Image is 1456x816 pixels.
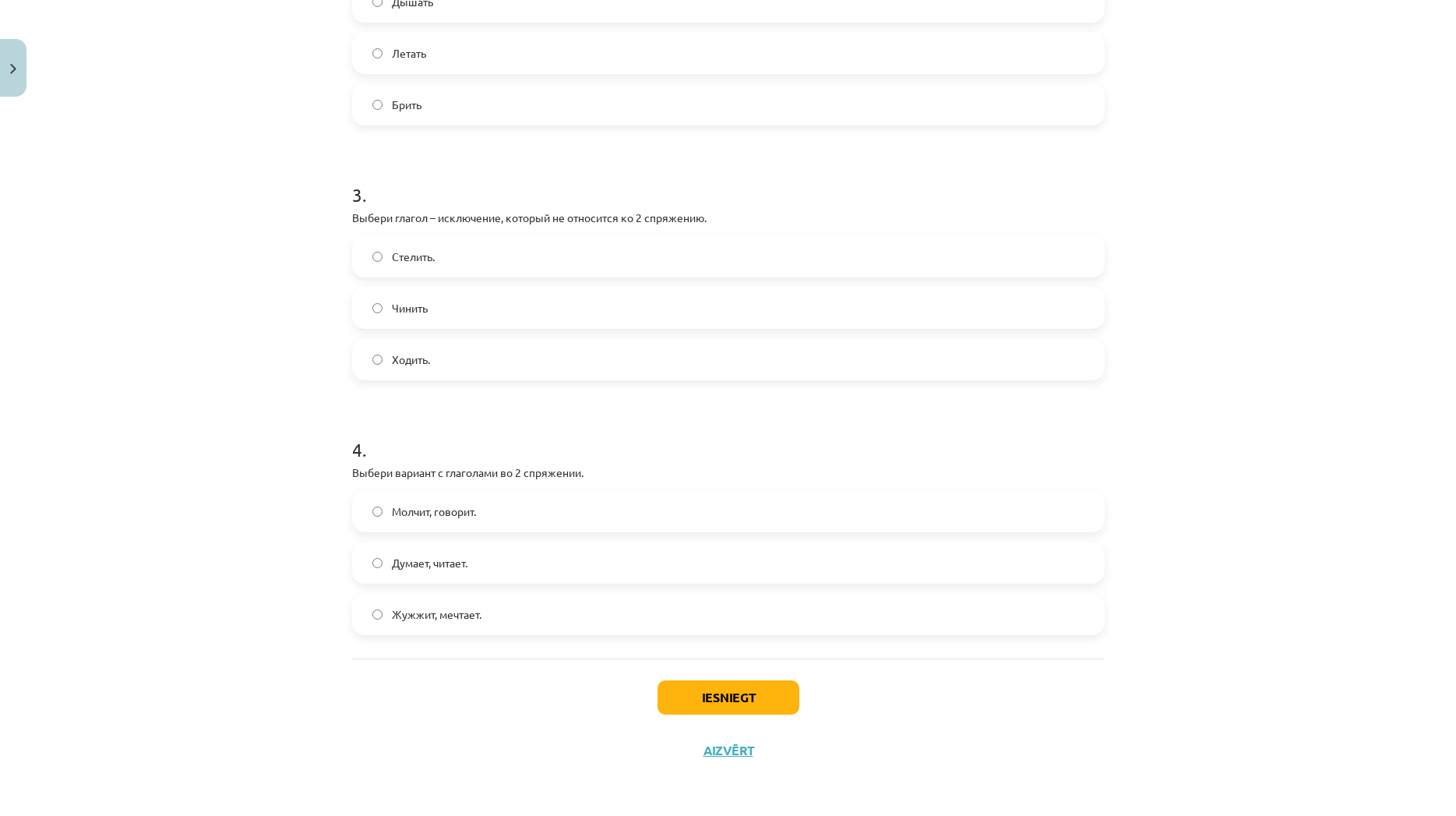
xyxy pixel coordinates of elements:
span: Брить [392,97,421,113]
input: Летать [372,48,383,58]
span: Летать [392,45,426,62]
img: icon-close-lesson-0947bae3869378f0d4975bcd49f059093ad1ed9edebbc8119c70593378902aed.svg [10,64,16,74]
input: Чинить [372,303,383,313]
h1: 3 . [352,157,1105,205]
input: Стелить. [372,252,383,262]
button: Iesniegt [657,680,799,715]
input: Жужжит, мечтает. [372,609,383,620]
span: Думает, читает. [392,555,467,571]
span: Стелить. [392,249,435,265]
span: Жужжит, мечтает. [392,606,481,623]
p: Выбери глагол – исключение, который не относится ко 2 спряжению. [352,210,1105,226]
span: Молчит, говорит. [392,503,476,520]
span: Ходить. [392,351,430,368]
h1: 4 . [352,412,1105,460]
p: Выбери вариант с глаголами во 2 спряжении. [352,465,1105,481]
input: Ходить. [372,355,383,365]
input: Брить [372,100,383,110]
input: Думает, читает. [372,558,383,568]
button: Aizvērt [699,743,758,758]
span: Чинить [392,300,428,316]
input: Молчит, говорит. [372,507,383,517]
